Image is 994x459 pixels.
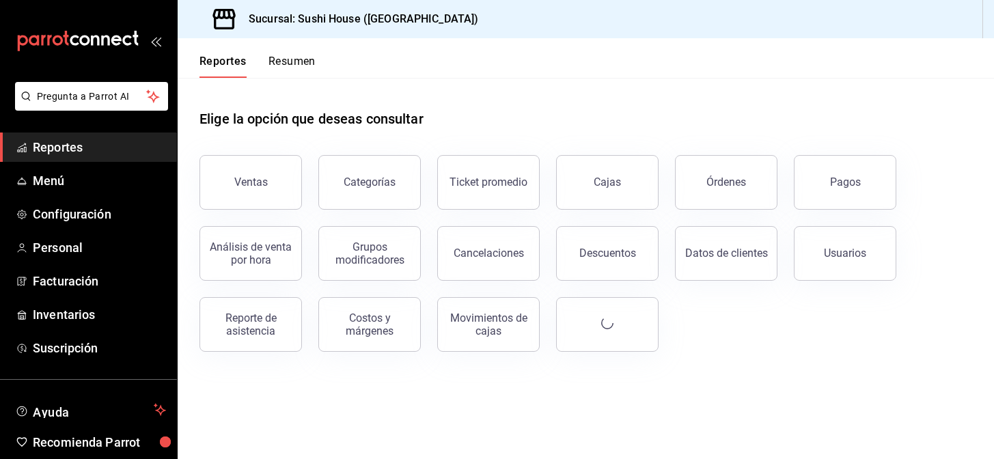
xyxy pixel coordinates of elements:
[33,339,166,357] span: Suscripción
[15,82,168,111] button: Pregunta a Parrot AI
[556,226,659,281] button: Descuentos
[579,247,636,260] div: Descuentos
[208,311,293,337] div: Reporte de asistencia
[199,109,424,129] h1: Elige la opción que deseas consultar
[10,99,168,113] a: Pregunta a Parrot AI
[675,226,777,281] button: Datos de clientes
[33,433,166,451] span: Recomienda Parrot
[437,155,540,210] button: Ticket promedio
[33,205,166,223] span: Configuración
[446,311,531,337] div: Movimientos de cajas
[830,176,861,189] div: Pagos
[454,247,524,260] div: Cancelaciones
[33,402,148,418] span: Ayuda
[685,247,768,260] div: Datos de clientes
[327,311,412,337] div: Costos y márgenes
[824,247,866,260] div: Usuarios
[268,55,316,78] button: Resumen
[437,297,540,352] button: Movimientos de cajas
[450,176,527,189] div: Ticket promedio
[33,171,166,190] span: Menú
[199,226,302,281] button: Análisis de venta por hora
[318,226,421,281] button: Grupos modificadores
[706,176,746,189] div: Órdenes
[594,176,621,189] div: Cajas
[238,11,478,27] h3: Sucursal: Sushi House ([GEOGRAPHIC_DATA])
[37,89,147,104] span: Pregunta a Parrot AI
[199,55,247,78] button: Reportes
[33,272,166,290] span: Facturación
[318,297,421,352] button: Costos y márgenes
[33,305,166,324] span: Inventarios
[150,36,161,46] button: open_drawer_menu
[794,226,896,281] button: Usuarios
[208,240,293,266] div: Análisis de venta por hora
[344,176,396,189] div: Categorías
[437,226,540,281] button: Cancelaciones
[33,138,166,156] span: Reportes
[199,297,302,352] button: Reporte de asistencia
[794,155,896,210] button: Pagos
[318,155,421,210] button: Categorías
[199,55,316,78] div: navigation tabs
[234,176,268,189] div: Ventas
[33,238,166,257] span: Personal
[675,155,777,210] button: Órdenes
[199,155,302,210] button: Ventas
[556,155,659,210] button: Cajas
[327,240,412,266] div: Grupos modificadores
